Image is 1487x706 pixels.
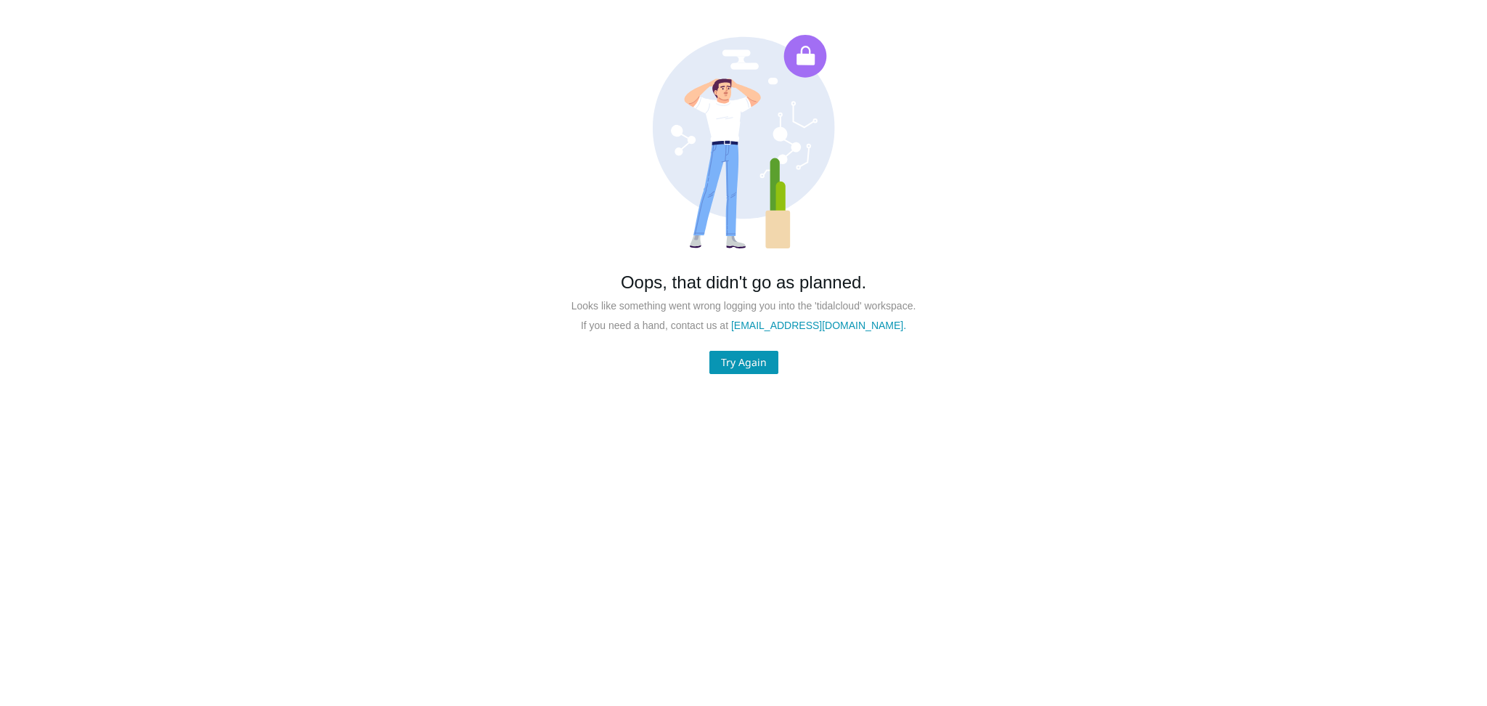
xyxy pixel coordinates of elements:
[731,320,906,331] a: [EMAIL_ADDRESS][DOMAIN_NAME].
[23,317,1464,333] p: If you need a hand, contact us at
[709,351,778,374] button: Try Again
[721,354,767,370] span: Try Again
[23,298,1464,314] p: Looks like something went wrong logging you into the 'tidalcloud' workspace.
[23,267,1464,298] div: Oops, that didn't go as planned.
